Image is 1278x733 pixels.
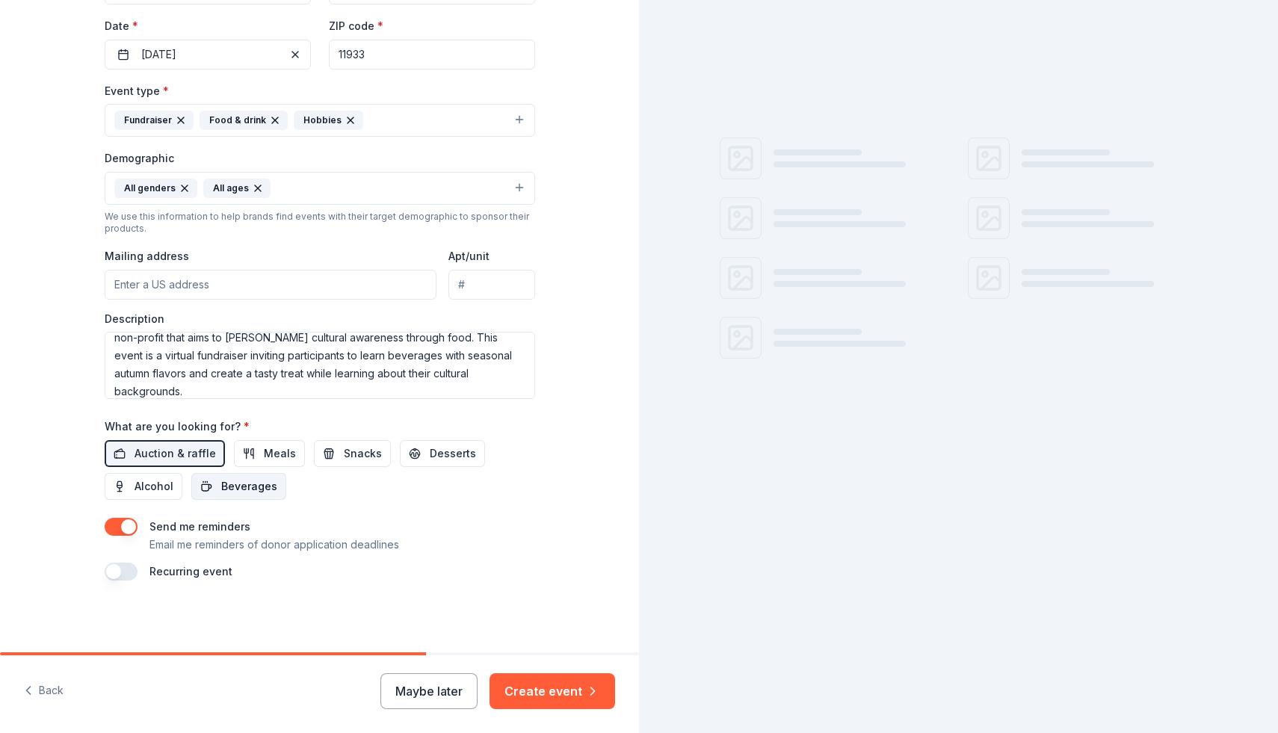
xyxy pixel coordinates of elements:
span: Alcohol [135,477,173,495]
button: Back [24,675,64,707]
div: All genders [114,179,197,198]
button: Desserts [400,440,485,467]
label: Event type [105,84,169,99]
label: Date [105,19,311,34]
button: Create event [490,673,615,709]
label: Send me reminders [149,520,250,533]
label: Recurring event [149,565,232,578]
span: Meals [264,445,296,463]
input: # [448,270,534,300]
p: Email me reminders of donor application deadlines [149,536,399,554]
span: Desserts [430,445,476,463]
button: Alcohol [105,473,182,500]
label: What are you looking for? [105,419,250,434]
div: Fundraiser [114,111,194,130]
div: All ages [203,179,271,198]
button: FundraiserFood & drinkHobbies [105,104,535,137]
span: Snacks [344,445,382,463]
button: Meals [234,440,305,467]
div: We use this information to help brands find events with their target demographic to sponsor their... [105,211,535,235]
label: ZIP code [329,19,383,34]
button: Maybe later [380,673,478,709]
input: Enter a US address [105,270,437,300]
span: Beverages [221,477,277,495]
button: Snacks [314,440,391,467]
input: 12345 (U.S. only) [329,40,535,69]
label: Apt/unit [448,249,490,264]
button: Beverages [191,473,286,500]
div: Food & drink [200,111,288,130]
button: [DATE] [105,40,311,69]
label: Mailing address [105,249,189,264]
label: Description [105,312,164,327]
div: Hobbies [294,111,363,130]
button: Auction & raffle [105,440,225,467]
label: Demographic [105,151,174,166]
span: Auction & raffle [135,445,216,463]
textarea: This event is fundraising in support of Cultured Kids Cuisine, Inc. which is a 501(c)3 non-profit... [105,332,535,399]
button: All gendersAll ages [105,172,535,205]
